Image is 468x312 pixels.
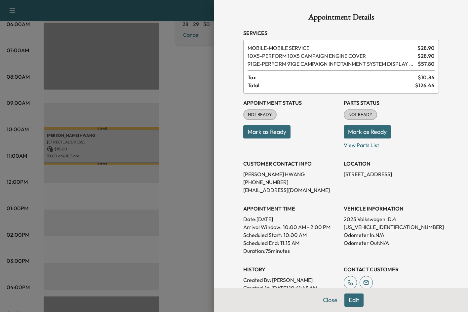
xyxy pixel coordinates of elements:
h3: VEHICLE INFORMATION [344,205,439,213]
p: 10:00 AM [284,231,307,239]
p: Scheduled End: [243,239,279,247]
p: [PERSON_NAME] HWANG [243,170,338,178]
p: View Parts List [344,138,439,149]
p: [PHONE_NUMBER] [243,178,338,186]
button: Edit [344,293,364,307]
p: [STREET_ADDRESS] [344,170,439,178]
h3: LOCATION [344,160,439,168]
span: $ 57.80 [418,60,435,68]
h1: Appointment Details [243,13,439,24]
p: Date: [DATE] [243,215,338,223]
span: PERFORM 10X5 CAMPAIGN ENGINE COVER [248,52,415,60]
span: MOBILE SERVICE [248,44,415,52]
h3: CONTACT CUSTOMER [344,265,439,273]
p: Odometer Out: N/A [344,239,439,247]
h3: History [243,265,338,273]
h3: CUSTOMER CONTACT INFO [243,160,338,168]
span: $ 10.84 [418,73,435,81]
span: Total [248,81,415,89]
span: NOT READY [244,111,276,118]
button: Close [319,293,342,307]
p: Arrival Window: [243,223,338,231]
span: 10:00 AM - 2:00 PM [283,223,331,231]
span: $ 28.90 [417,44,435,52]
p: Odometer In: N/A [344,231,439,239]
span: NOT READY [344,111,376,118]
p: 11:15 AM [280,239,299,247]
span: PERFORM 91QE CAMPAIGN INFOTAINMENT SYSTEM DISPLAY SOFTWARE [248,60,415,68]
h3: Appointment Status [243,99,338,107]
h3: Parts Status [344,99,439,107]
h3: APPOINTMENT TIME [243,205,338,213]
p: Scheduled Start: [243,231,282,239]
p: Duration: 75 minutes [243,247,338,255]
span: $ 28.90 [417,52,435,60]
button: Mark as Ready [344,125,391,138]
p: Created By : [PERSON_NAME] [243,276,338,284]
p: 2023 Volkswagen ID.4 [344,215,439,223]
span: $ 126.44 [415,81,435,89]
button: Mark as Ready [243,125,291,138]
p: [US_VEHICLE_IDENTIFICATION_NUMBER] [344,223,439,231]
p: [EMAIL_ADDRESS][DOMAIN_NAME] [243,186,338,194]
p: Created At : [DATE] 10:41:43 AM [243,284,338,292]
span: Tax [248,73,418,81]
h3: Services [243,29,439,37]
